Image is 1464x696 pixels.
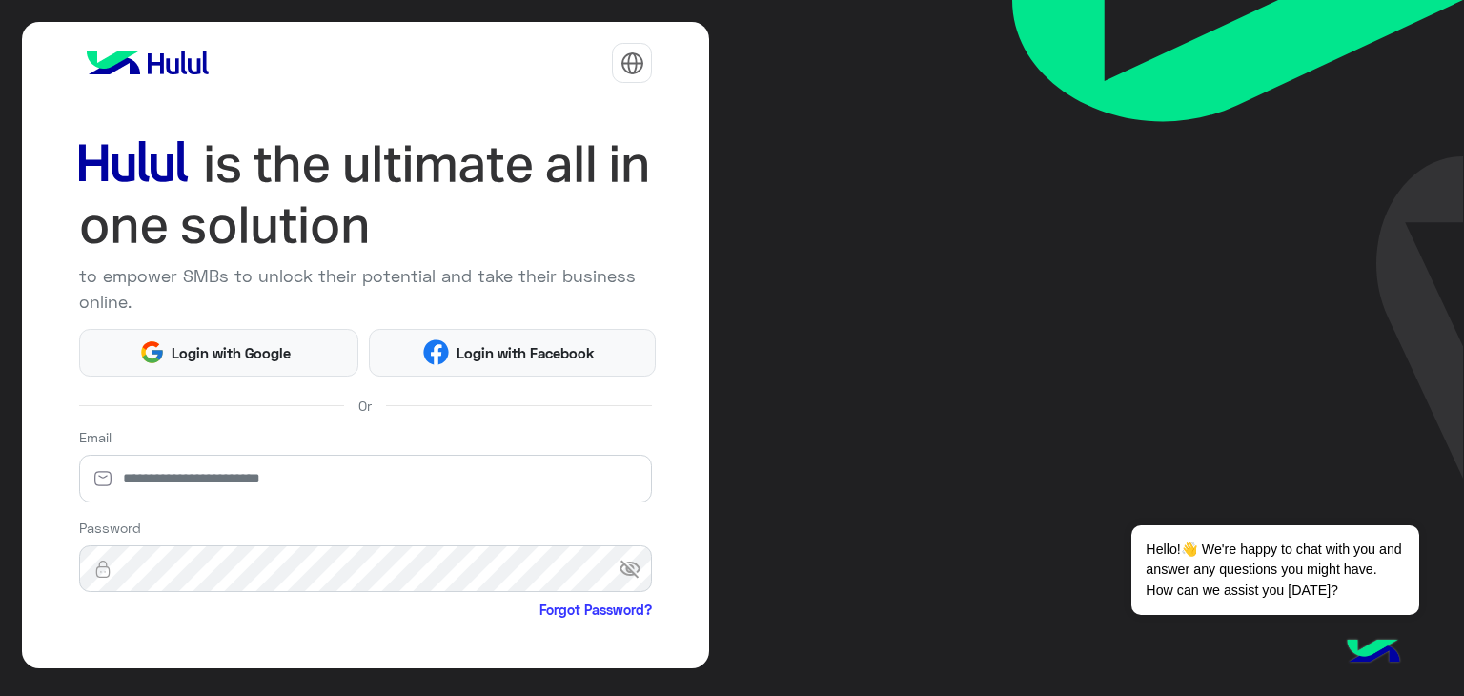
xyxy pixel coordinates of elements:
[139,339,165,365] img: Google
[79,133,653,256] img: hululLoginTitle_EN.svg
[423,339,449,365] img: Facebook
[79,469,127,488] img: email
[79,427,112,447] label: Email
[620,51,644,75] img: tab
[79,560,127,579] img: lock
[79,518,141,538] label: Password
[358,396,372,416] span: Or
[79,44,216,82] img: logo
[165,342,298,364] span: Login with Google
[539,600,652,620] a: Forgot Password?
[79,329,358,377] button: Login with Google
[449,342,601,364] span: Login with Facebook
[1340,620,1407,686] img: hulul-logo.png
[619,552,653,586] span: visibility_off
[369,329,656,377] button: Login with Facebook
[79,263,653,315] p: to empower SMBs to unlock their potential and take their business online.
[1131,525,1418,615] span: Hello!👋 We're happy to chat with you and answer any questions you might have. How can we assist y...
